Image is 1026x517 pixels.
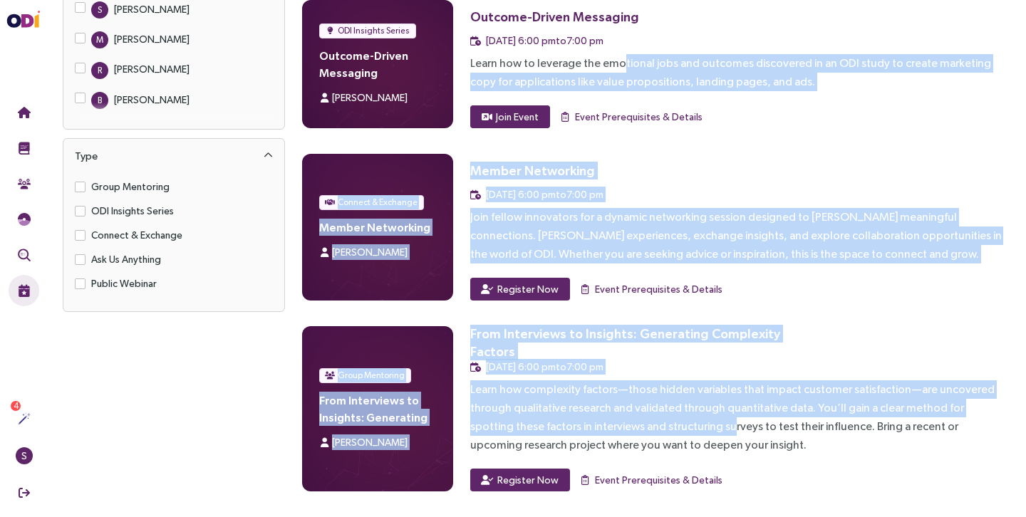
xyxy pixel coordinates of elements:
[9,204,39,235] button: Needs Framework
[114,1,190,17] div: [PERSON_NAME]
[9,403,39,434] button: Actions
[63,139,284,173] div: Type
[470,208,1003,263] div: Join fellow innovators for a dynamic networking session designed to [PERSON_NAME] meaningful conn...
[14,401,19,411] span: 4
[98,1,102,19] span: S
[338,368,405,382] span: Group Mentoring
[470,105,550,128] button: Join Event
[85,179,175,194] span: Group Mentoring
[18,284,31,297] img: Live Events
[96,31,103,48] span: M
[497,472,559,488] span: Register Now
[470,162,595,179] div: Member Networking
[338,23,410,38] span: ODI Insights Series
[575,109,703,125] span: Event Prerequisites & Details
[332,437,408,448] span: [PERSON_NAME]
[470,469,570,491] button: Register Now
[98,62,102,79] span: R
[85,227,188,243] span: Connect & Exchange
[497,281,559,297] span: Register Now
[98,92,102,109] span: B
[21,447,27,464] span: S
[319,392,436,426] h4: From Interviews to Insights: Generating Complexity Factors
[85,203,180,219] span: ODI Insights Series
[579,469,723,491] button: Event Prerequisites & Details
[470,54,1003,91] div: Learn how to leverage the emotional jobs and outcomes discovered in an ODI study to create market...
[470,325,784,360] div: From Interviews to Insights: Generating Complexity Factors
[595,281,722,297] span: Event Prerequisites & Details
[486,189,603,200] span: [DATE] 6:00 pm to 7:00 pm
[9,275,39,306] button: Live Events
[85,251,167,267] span: Ask Us Anything
[319,219,436,236] h4: Member Networking
[114,92,190,108] div: [PERSON_NAME]
[18,213,31,226] img: JTBD Needs Framework
[496,109,539,125] span: Join Event
[332,246,408,258] span: [PERSON_NAME]
[9,239,39,271] button: Outcome Validation
[332,92,408,103] span: [PERSON_NAME]
[9,132,39,164] button: Training
[559,105,703,128] button: Event Prerequisites & Details
[9,168,39,199] button: Community
[114,61,190,77] div: [PERSON_NAME]
[114,31,190,47] div: [PERSON_NAME]
[85,276,162,291] span: Public Webinar
[9,440,39,471] button: S
[75,147,98,164] div: Type
[338,195,418,209] span: Connect & Exchange
[18,177,31,190] img: Community
[9,97,39,128] button: Home
[18,142,31,155] img: Training
[18,249,31,261] img: Outcome Validation
[470,380,1003,454] div: Learn how complexity factors—those hidden variables that impact customer satisfaction—are uncover...
[319,47,436,81] h4: Outcome-Driven Messaging
[470,278,570,301] button: Register Now
[486,35,603,46] span: [DATE] 6:00 pm to 7:00 pm
[18,412,31,425] img: Actions
[486,361,603,372] span: [DATE] 6:00 pm to 7:00 pm
[579,278,723,301] button: Event Prerequisites & Details
[9,477,39,508] button: Sign Out
[11,401,21,411] sup: 4
[470,8,639,26] div: Outcome-Driven Messaging
[595,472,722,488] span: Event Prerequisites & Details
